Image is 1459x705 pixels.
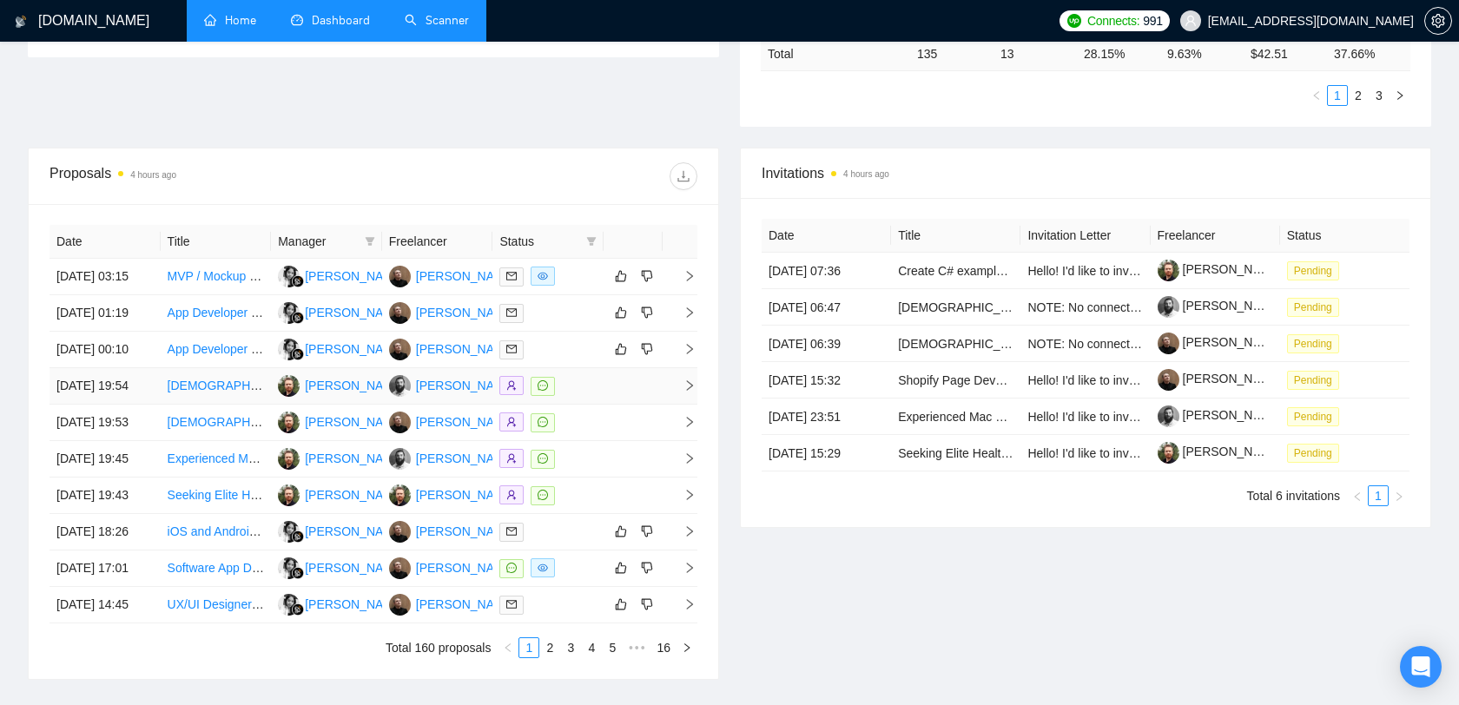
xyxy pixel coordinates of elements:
button: like [611,557,631,578]
button: like [611,302,631,323]
img: VT [389,448,411,470]
td: [DATE] 19:54 [50,368,161,405]
span: right [670,452,696,465]
span: like [615,561,627,575]
span: eye [538,563,548,573]
a: Pending [1287,300,1346,313]
span: left [1352,491,1363,502]
a: GB[PERSON_NAME] [278,524,405,537]
td: Experienced Mac System Developer [891,399,1020,435]
span: dislike [641,269,653,283]
li: Total 6 invitations [1247,485,1340,506]
span: user-add [506,380,517,391]
span: dislike [641,524,653,538]
span: dislike [641,597,653,611]
td: App Developer Needed for Time Card and Daily Schedule Tracking [161,332,272,368]
a: MVP / Mockup Design for AI-Powered Journal App [168,269,439,283]
img: SK [389,484,411,506]
a: SK[PERSON_NAME] [278,414,405,428]
a: DT[PERSON_NAME] Tatiievskyi [389,305,575,319]
li: 1 [518,637,539,658]
span: right [682,642,692,653]
button: left [1347,485,1368,506]
span: like [615,342,627,356]
th: Title [891,219,1020,253]
div: [PERSON_NAME] [305,412,405,432]
span: right [670,525,696,537]
td: Software App Developer Needed [161,550,272,587]
button: right [1389,485,1409,506]
td: 13 [994,36,1077,70]
td: Total [761,36,910,70]
div: [PERSON_NAME] [305,558,405,577]
button: setting [1424,7,1452,35]
button: like [611,339,631,359]
div: [PERSON_NAME] Tatiievskyi [416,595,575,614]
time: 4 hours ago [130,170,176,180]
li: Previous Page [498,637,518,658]
span: filter [586,236,597,247]
a: 2 [540,638,559,657]
td: [DATE] 23:51 [762,399,891,435]
li: Next Page [1389,485,1409,506]
span: Pending [1287,371,1339,390]
div: [PERSON_NAME] Tatiievskyi [416,558,575,577]
td: Native Speakers of Tamil – Talent Bench for Future Managed Services Recording Projects [161,368,272,405]
td: 135 [910,36,994,70]
img: VT [389,375,411,397]
th: Manager [271,225,382,259]
a: [PERSON_NAME] [1158,445,1283,458]
a: searchScanner [405,13,469,28]
li: 4 [581,637,602,658]
div: [PERSON_NAME] Tatiievskyi [416,412,575,432]
div: [PERSON_NAME] [305,376,405,395]
span: left [503,642,513,653]
td: Create C# examples for new open-source web application framework [891,253,1020,289]
span: eye [538,271,548,281]
img: GB [278,302,300,324]
a: setting [1424,14,1452,28]
button: right [1390,85,1410,106]
span: Pending [1287,444,1339,463]
a: 1 [519,638,538,657]
img: DT [389,266,411,287]
td: [DATE] 19:45 [50,441,161,478]
img: c1qk3uzTSpkYWwFdJCy25Pjd6PhyMKQfXKHAhRS17R4-qD2l5duE1DPB4A9tswDYQZ [1158,405,1179,427]
img: SK [278,375,300,397]
a: Pending [1287,263,1346,277]
a: SK[PERSON_NAME] [389,487,516,501]
a: GB[PERSON_NAME] [278,560,405,574]
a: 3 [1370,86,1389,105]
li: 5 [602,637,623,658]
span: right [670,416,696,428]
img: gigradar-bm.png [292,567,304,579]
div: [PERSON_NAME] [416,376,516,395]
td: [DATE] 03:15 [50,259,161,295]
td: Shopify Page Development for Career Coaching Business [891,362,1020,399]
span: Pending [1287,407,1339,426]
img: gigradar-bm.png [292,275,304,287]
span: Connects: [1087,11,1139,30]
a: [PERSON_NAME] [1158,408,1283,422]
time: 4 hours ago [843,169,889,179]
td: [DATE] 19:53 [50,405,161,441]
a: GB[PERSON_NAME] [278,268,405,282]
button: right [677,637,697,658]
a: Pending [1287,336,1346,350]
li: 2 [539,637,560,658]
a: Experienced Mac System Developer [168,451,364,465]
img: c16ZuE7h4WCmr8y5Bu4O4qL446whqzDAU3qxATqrIEda9UMwyBUTKpbw-9kR4iw0jF [1158,260,1179,281]
img: c1hq7xaBr6_4NHoDX8jxWK9plniHluE0_bEzHdKkFSkgGKBgOan1C4vmDczQx3AYNY [1158,333,1179,354]
td: [DATE] 19:43 [50,478,161,514]
a: DT[PERSON_NAME] Tatiievskyi [389,414,575,428]
span: mail [506,307,517,318]
div: [PERSON_NAME] [305,522,405,541]
button: left [498,637,518,658]
a: iOS and Android App Rewrite with AI Integration [168,524,426,538]
td: [DATE] 07:36 [762,253,891,289]
img: c1hq7xaBr6_4NHoDX8jxWK9plniHluE0_bEzHdKkFSkgGKBgOan1C4vmDczQx3AYNY [1158,369,1179,391]
span: left [1311,90,1322,101]
span: Manager [278,232,358,251]
a: VT[PERSON_NAME] [389,378,516,392]
a: Pending [1287,445,1346,459]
